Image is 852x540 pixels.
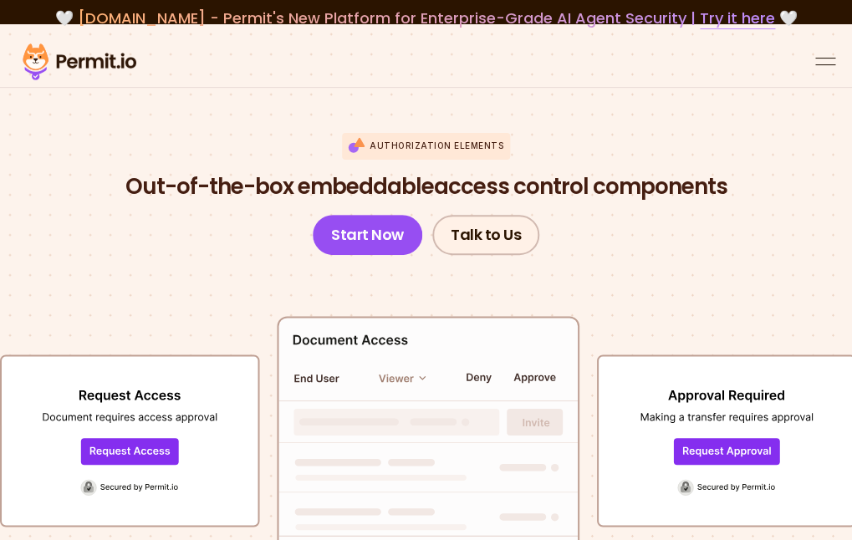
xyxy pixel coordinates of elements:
[78,8,775,28] span: [DOMAIN_NAME] - Permit's New Platform for Enterprise-Grade AI Agent Security |
[432,215,539,255] a: Talk to Us
[17,40,142,84] img: Permit logo
[125,173,727,201] h1: access control components
[313,215,422,255] a: Start Now
[370,140,503,152] p: Authorization Elements
[700,8,775,29] a: Try it here
[815,52,835,72] button: open menu
[125,171,434,201] span: Out-of-the-box embeddable
[17,7,835,30] div: 🤍 🤍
